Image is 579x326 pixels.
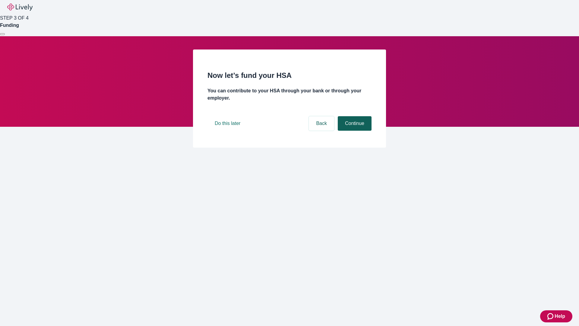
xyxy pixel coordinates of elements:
button: Do this later [207,116,248,131]
button: Back [309,116,334,131]
button: Continue [338,116,372,131]
h4: You can contribute to your HSA through your bank or through your employer. [207,87,372,102]
svg: Zendesk support icon [547,313,555,320]
h2: Now let’s fund your HSA [207,70,372,81]
button: Zendesk support iconHelp [540,310,572,322]
img: Lively [7,4,33,11]
span: Help [555,313,565,320]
